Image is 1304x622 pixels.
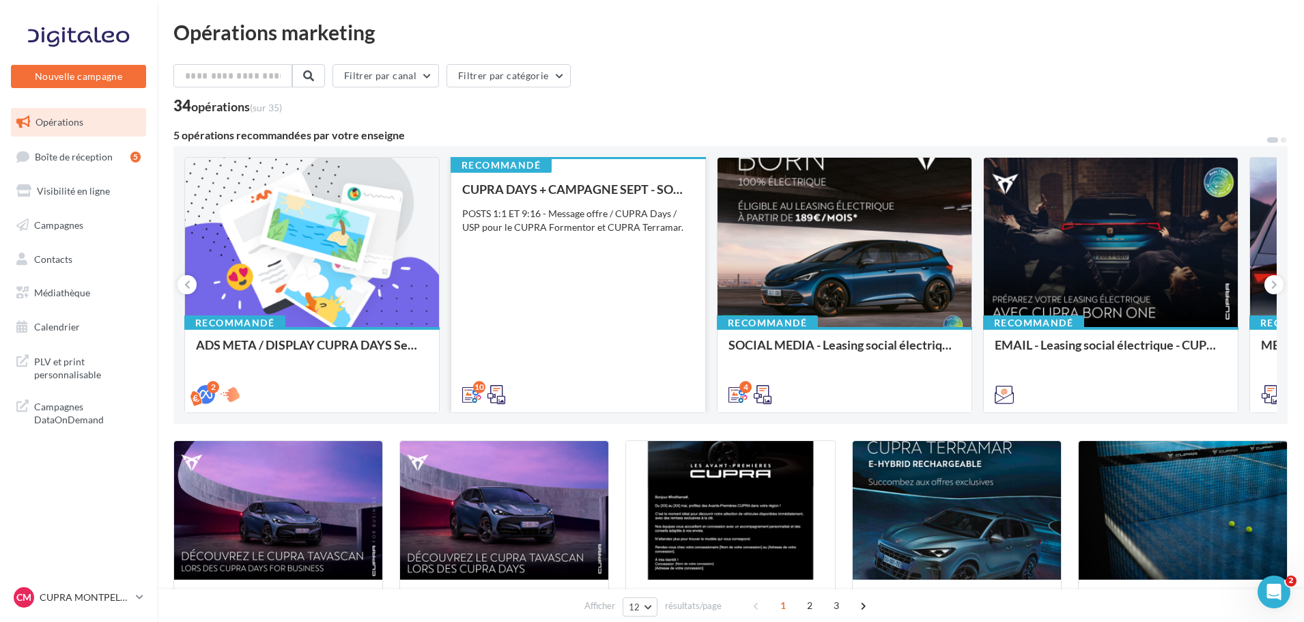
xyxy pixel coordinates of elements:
[447,64,571,87] button: Filtrer par catégorie
[8,211,149,240] a: Campagnes
[462,207,694,234] div: POSTS 1:1 ET 9:16 - Message offre / CUPRA Days / USP pour le CUPRA Formentor et CUPRA Terramar.
[665,599,722,612] span: résultats/page
[1286,576,1296,586] span: 2
[1258,576,1290,608] iframe: Intercom live chat
[130,152,141,162] div: 5
[34,253,72,264] span: Contacts
[11,65,146,88] button: Nouvelle campagne
[332,64,439,87] button: Filtrer par canal
[799,595,821,617] span: 2
[40,591,130,604] p: CUPRA MONTPELLIER
[184,315,285,330] div: Recommandé
[11,584,146,610] a: CM CUPRA MONTPELLIER
[8,392,149,432] a: Campagnes DataOnDemand
[34,321,80,333] span: Calendrier
[8,177,149,206] a: Visibilité en ligne
[825,595,847,617] span: 3
[739,381,752,393] div: 4
[772,595,794,617] span: 1
[8,347,149,387] a: PLV et print personnalisable
[8,279,149,307] a: Médiathèque
[629,602,640,612] span: 12
[473,381,485,393] div: 10
[173,130,1266,141] div: 5 opérations recommandées par votre enseigne
[173,98,282,113] div: 34
[173,22,1288,42] div: Opérations marketing
[8,313,149,341] a: Calendrier
[250,102,282,113] span: (sur 35)
[8,245,149,274] a: Contacts
[34,397,141,427] span: Campagnes DataOnDemand
[462,182,694,196] div: CUPRA DAYS + CAMPAGNE SEPT - SOCIAL MEDIA
[451,158,552,173] div: Recommandé
[207,381,219,393] div: 2
[717,315,818,330] div: Recommandé
[36,116,83,128] span: Opérations
[34,352,141,382] span: PLV et print personnalisable
[196,338,428,365] div: ADS META / DISPLAY CUPRA DAYS Septembre 2025
[623,597,657,617] button: 12
[16,591,31,604] span: CM
[584,599,615,612] span: Afficher
[191,100,282,113] div: opérations
[995,338,1227,365] div: EMAIL - Leasing social électrique - CUPRA Born One
[8,108,149,137] a: Opérations
[35,150,113,162] span: Boîte de réception
[728,338,961,365] div: SOCIAL MEDIA - Leasing social électrique - CUPRA Born
[34,219,83,231] span: Campagnes
[983,315,1084,330] div: Recommandé
[8,142,149,171] a: Boîte de réception5
[37,185,110,197] span: Visibilité en ligne
[34,287,90,298] span: Médiathèque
